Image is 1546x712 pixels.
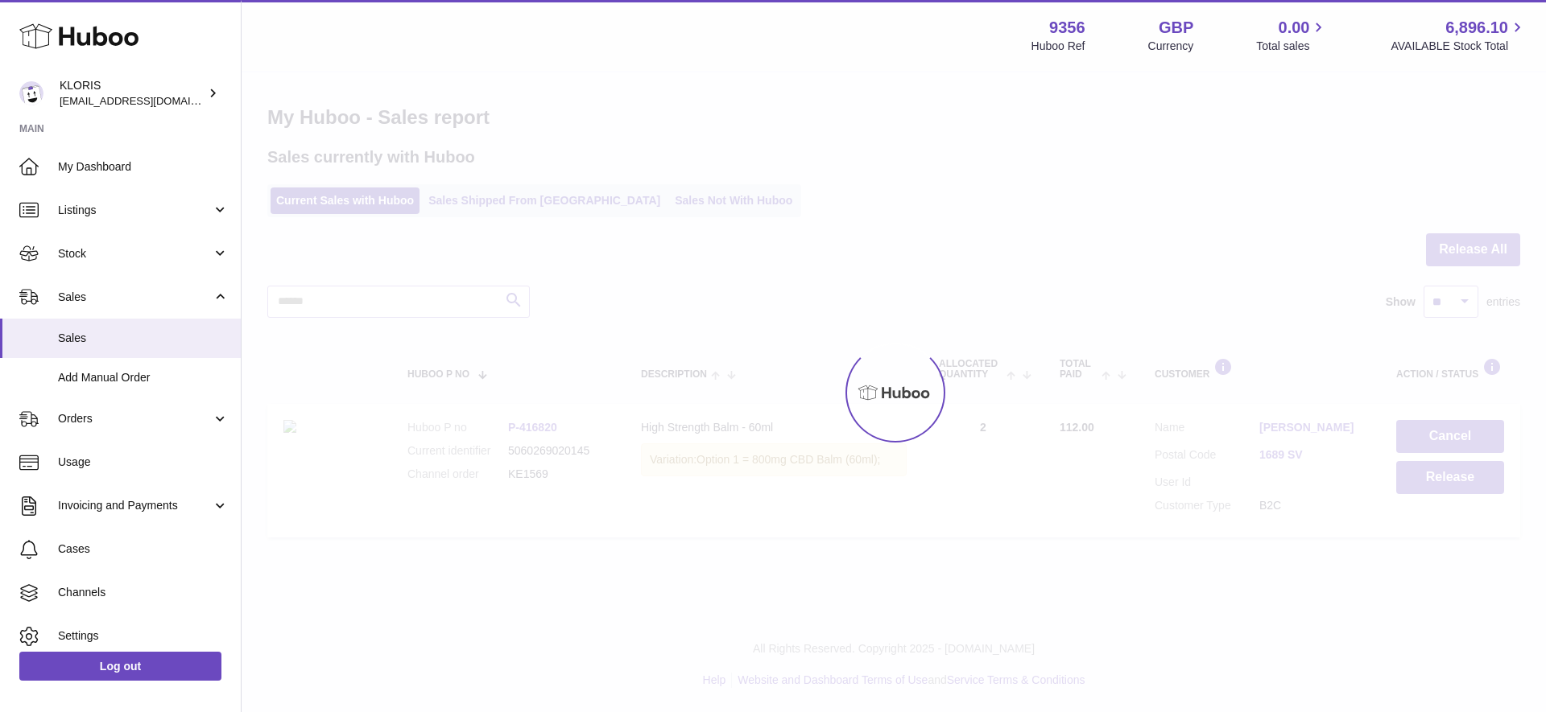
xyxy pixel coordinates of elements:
[58,541,229,557] span: Cases
[58,290,212,305] span: Sales
[1049,17,1085,39] strong: 9356
[1445,17,1508,39] span: 6,896.10
[1391,17,1527,54] a: 6,896.10 AVAILABLE Stock Total
[1148,39,1194,54] div: Currency
[58,585,229,600] span: Channels
[1159,17,1193,39] strong: GBP
[58,498,212,513] span: Invoicing and Payments
[1391,39,1527,54] span: AVAILABLE Stock Total
[58,370,229,385] span: Add Manual Order
[19,81,43,105] img: huboo@kloriscbd.com
[60,94,237,107] span: [EMAIL_ADDRESS][DOMAIN_NAME]
[58,331,229,346] span: Sales
[60,78,205,109] div: KLORIS
[1031,39,1085,54] div: Huboo Ref
[58,455,229,470] span: Usage
[1256,17,1328,54] a: 0.00 Total sales
[58,411,212,426] span: Orders
[58,159,229,175] span: My Dashboard
[58,628,229,644] span: Settings
[1256,39,1328,54] span: Total sales
[19,652,221,681] a: Log out
[58,246,212,261] span: Stock
[1279,17,1310,39] span: 0.00
[58,203,212,218] span: Listings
